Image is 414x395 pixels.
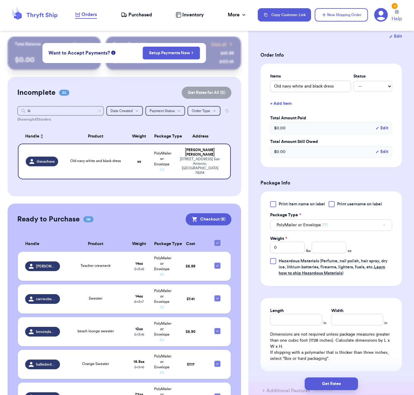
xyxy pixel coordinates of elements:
div: 3 [392,3,398,9]
span: [PERSON_NAME].mccullough7 [36,264,56,269]
input: Search [17,106,104,116]
label: Width [331,308,343,314]
p: Total Balance [15,41,41,47]
div: [PERSON_NAME] [PERSON_NAME] [177,148,223,157]
button: Reset all filters [223,106,231,116]
span: Print username on label [337,201,382,207]
span: Print item name on label [279,201,325,207]
span: beach lounge sweater [78,329,114,333]
a: Purchased [121,11,152,18]
button: PolyMailer or Envelope ✉️ [270,219,392,231]
span: $ 6.99 [186,264,195,268]
span: $ 0.00 [274,125,286,131]
label: Length [270,308,284,314]
h3: Package Info [260,179,402,187]
strong: 12 oz [135,327,143,331]
span: in [323,320,326,325]
span: Old navy white and black dress [70,159,121,163]
label: Total Amount Still Owed [270,139,392,145]
label: Status [353,73,392,79]
div: Dimensions are not required unless package measures greater than one cubic foot (1728 inches). Ca... [270,331,392,362]
span: (Perfume, nail polish, hair spray, dry ice, lithium batteries, firearms, lighters, fuels, etc. ) [279,259,388,275]
button: + Add Item [268,97,395,110]
span: 6 x 3 x 7 [134,300,144,304]
div: [STREET_ADDRESS] San Antonio , [GEOGRAPHIC_DATA] 78214 [177,157,223,175]
span: 08 [83,216,94,222]
span: PolyMailer or Envelope ✉️ [154,322,171,342]
label: Items [270,73,351,79]
span: oz [348,248,352,253]
label: Total Amount Paid [270,115,392,121]
span: PolyMailer or Envelope ✉️ [154,289,171,309]
span: PolyMailer or Envelope ✉️ [154,151,171,171]
span: Payment Status [150,109,175,113]
span: Purchased [128,11,152,18]
button: New Shipping Order [315,8,368,22]
div: $ 123.45 [219,59,234,65]
div: More [228,11,247,18]
h2: Incomplete [17,88,55,98]
th: Product [64,236,128,252]
label: Weight [270,236,287,242]
span: Help [392,15,402,22]
label: Package Type [270,212,301,218]
strong: 14 oz [135,262,143,265]
button: Date Created [106,106,143,116]
th: Cost [174,236,208,252]
button: Edit [376,149,388,155]
span: ilianachava [37,159,55,164]
span: lbs [306,248,310,253]
th: Weight [128,129,151,144]
span: $ 0.00 [274,149,286,155]
span: 35 [59,90,69,96]
span: PolyMailer or Envelope ✉️ [154,256,171,276]
button: Get Rates [305,377,358,390]
p: Recent Payments [113,41,147,47]
h3: Order Info [260,51,402,59]
span: Order Type [192,109,210,113]
span: Teacher crewneck [81,264,111,267]
strong: 14 oz [135,294,143,298]
span: Want to Accept Payments? [48,49,110,57]
button: Edit [389,33,402,39]
strong: oz [137,160,141,163]
span: Inventory [182,11,204,18]
a: View all [211,41,234,47]
a: Inventory [176,11,204,18]
th: Package Type [151,129,174,144]
span: 5 x 3 x 6 [134,267,144,271]
span: Handle [25,241,39,247]
span: kenziejlawrence [36,329,56,334]
span: Hazardous Materials [279,259,319,263]
span: View all [211,41,227,47]
span: in [384,320,387,325]
span: PolyMailer or Envelope ✉️ [154,354,171,374]
span: $ 7.17 [187,363,194,366]
div: Showing 1 of 35 orders [17,117,231,122]
button: Payment Status [145,106,185,116]
th: Package Type [151,236,174,252]
p: $ 0.00 [15,55,94,65]
a: Help [392,10,402,22]
span: 5 x 3 x 6 [134,365,144,369]
span: Handle [25,133,39,140]
span: halliebirdykate [36,362,56,367]
h2: Ready to Purchase [17,214,80,224]
span: PolyMailer or Envelope ✉️ [277,222,327,228]
span: Date Created [111,109,133,113]
div: $ 45.99 [220,50,234,56]
a: Setup Payments Now [149,50,194,56]
span: 5 x 3 x 6 [134,333,144,336]
th: Weight [128,236,151,252]
span: carriecbear0974 [36,297,56,301]
button: Setup Payments Now [143,47,200,59]
p: If shipping with a polymailer that is thicker than three inches, select "Box or hard packaging". [270,350,392,362]
span: Payout [73,41,86,47]
span: Sweater [89,297,102,300]
button: Copy Customer Link [258,8,311,22]
span: Orders [81,11,97,18]
button: Sort ascending [39,133,44,140]
button: Clear search [98,109,101,113]
button: Checkout (8) [186,213,231,225]
span: $ 5.90 [186,330,195,334]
